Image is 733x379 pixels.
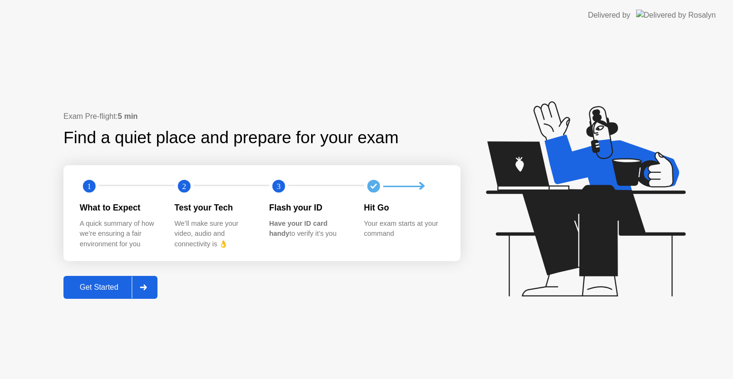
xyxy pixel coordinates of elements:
div: Get Started [66,283,132,292]
div: Flash your ID [269,201,349,214]
b: Have your ID card handy [269,220,327,238]
b: 5 min [118,112,138,120]
div: Test your Tech [175,201,254,214]
text: 3 [277,182,281,191]
button: Get Started [63,276,157,299]
text: 1 [87,182,91,191]
div: Find a quiet place and prepare for your exam [63,125,400,150]
img: Delivered by Rosalyn [636,10,716,21]
div: Hit Go [364,201,444,214]
div: Exam Pre-flight: [63,111,461,122]
div: Your exam starts at your command [364,219,444,239]
div: A quick summary of how we’re ensuring a fair environment for you [80,219,159,250]
div: We’ll make sure your video, audio and connectivity is 👌 [175,219,254,250]
div: to verify it’s you [269,219,349,239]
div: What to Expect [80,201,159,214]
text: 2 [182,182,186,191]
div: Delivered by [588,10,630,21]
